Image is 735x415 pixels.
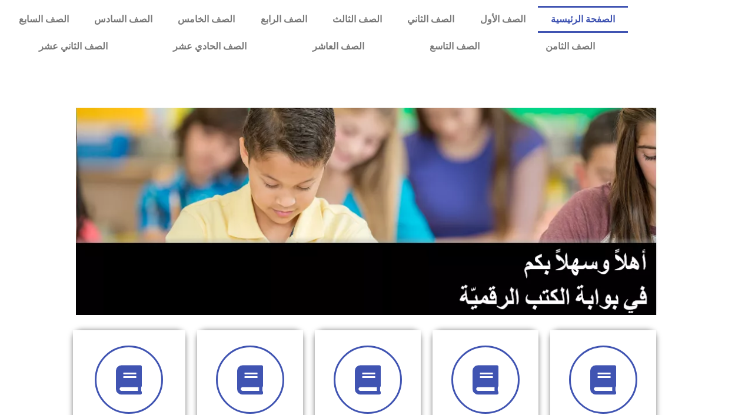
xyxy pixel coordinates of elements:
a: الصفحة الرئيسية [538,6,627,33]
a: الصف السابع [6,6,81,33]
a: الصف الثاني [395,6,467,33]
a: الصف الأول [467,6,538,33]
a: الصف الرابع [248,6,320,33]
a: الصف الثامن [513,33,628,60]
a: الصف التاسع [397,33,513,60]
a: الصف العاشر [280,33,397,60]
a: الصف الحادي عشر [141,33,280,60]
a: الصف الثاني عشر [6,33,141,60]
a: الصف الثالث [320,6,394,33]
a: الصف الخامس [165,6,248,33]
a: الصف السادس [81,6,165,33]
